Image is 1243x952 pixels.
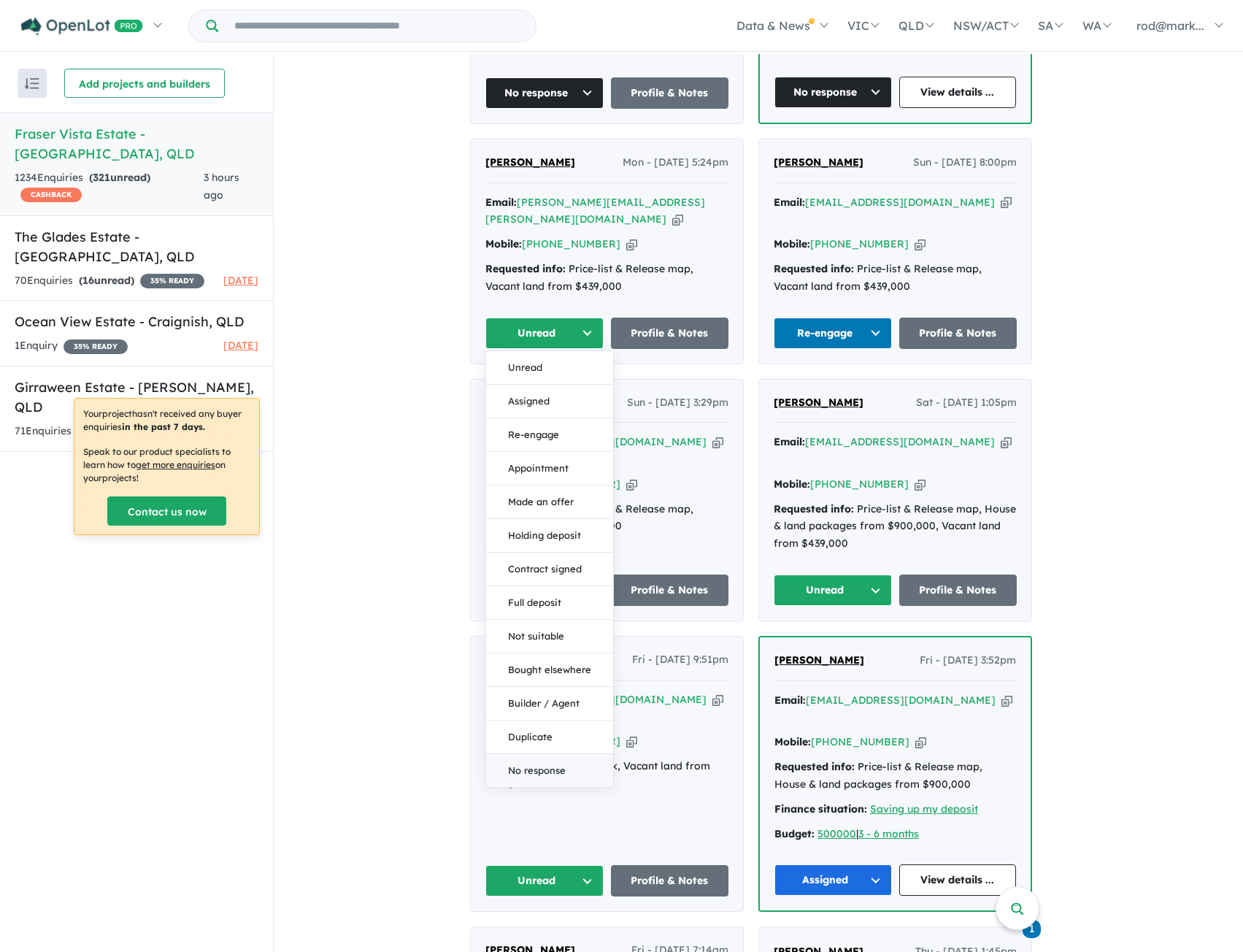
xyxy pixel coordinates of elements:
strong: Mobile: [774,735,811,748]
button: Full deposit [486,586,613,620]
button: Holding deposit [486,519,613,553]
div: Price-list & Release map, House & land packages from $900,000 [774,759,1016,794]
span: [DATE] [223,339,258,352]
span: [PERSON_NAME] [774,653,864,667]
a: [PHONE_NUMBER] [522,237,620,250]
div: 1234 Enquir ies [15,169,204,204]
a: 500000 [817,827,856,840]
p: Your project hasn't received any buyer enquiries [83,407,250,434]
strong: Finance situation: [774,802,867,815]
button: Copy [626,477,637,492]
a: [PHONE_NUMBER] [810,237,909,250]
button: Copy [1001,693,1012,708]
button: Appointment [486,452,613,485]
a: Profile & Notes [611,318,729,349]
button: Re-engage [774,318,892,349]
img: Openlot PRO Logo White [21,18,143,36]
a: Contact us now [107,496,226,526]
button: No response [485,77,604,109]
button: Copy [915,477,925,492]
b: in the past 7 days. [122,421,205,432]
strong: Budget: [774,827,815,840]
strong: Mobile: [485,237,522,250]
a: View details ... [899,77,1017,108]
strong: Email: [774,435,805,448]
button: No response [486,754,613,787]
button: Unread [774,575,892,606]
button: Copy [626,237,637,252]
button: Copy [672,212,683,227]
strong: Requested info: [774,262,854,275]
span: CASHBACK [20,188,82,202]
strong: ( unread) [79,274,134,287]
a: Profile & Notes [899,318,1017,349]
h5: The Glades Estate - [GEOGRAPHIC_DATA] , QLD [15,227,258,266]
button: Unread [485,318,604,349]
a: Profile & Notes [611,575,729,606]
a: [EMAIL_ADDRESS][DOMAIN_NAME] [805,435,995,448]
div: 71 Enquir ies [15,423,203,440]
span: [PERSON_NAME] [774,396,863,409]
h5: Fraser Vista Estate - [GEOGRAPHIC_DATA] , QLD [15,124,258,164]
button: Copy [915,237,925,252]
a: Profile & Notes [899,575,1017,606]
button: Not suitable [486,620,613,653]
strong: ( unread) [89,171,150,184]
a: Profile & Notes [611,865,729,897]
button: Add projects and builders [64,69,225,98]
strong: Requested info: [485,262,566,275]
span: Fri - [DATE] 3:52pm [920,652,1016,669]
input: Try estate name, suburb, builder or developer [221,10,533,42]
span: 35 % READY [140,274,204,288]
strong: Email: [774,694,806,707]
span: Mon - [DATE] 5:24pm [623,154,728,172]
a: [PHONE_NUMBER] [811,735,909,748]
a: [PERSON_NAME][EMAIL_ADDRESS][PERSON_NAME][DOMAIN_NAME] [485,196,705,226]
button: Made an offer [486,485,613,519]
span: Sun - [DATE] 3:29pm [627,394,728,412]
span: 35 % READY [64,339,128,354]
strong: Mobile: [774,477,810,491]
button: Re-engage [486,418,613,452]
u: get more enquiries [136,459,215,470]
div: 70 Enquir ies [15,272,204,290]
button: No response [774,77,892,108]
button: Copy [915,734,926,750]
a: Saving up my deposit [870,802,978,815]
button: Contract signed [486,553,613,586]
span: Sun - [DATE] 8:00pm [913,154,1017,172]
span: 16 [82,274,94,287]
a: 3 - 6 months [858,827,919,840]
button: Copy [712,434,723,450]
span: rod@mark... [1136,18,1204,33]
button: Assigned [774,864,892,896]
img: sort.svg [25,78,39,89]
a: [PERSON_NAME] [774,394,863,412]
a: [EMAIL_ADDRESS][DOMAIN_NAME] [805,196,995,209]
div: Unread [485,350,614,788]
a: [PERSON_NAME] [774,154,863,172]
div: Price-list & Release map, Vacant land from $439,000 [485,261,728,296]
span: [DATE] [223,274,258,287]
strong: Email: [485,196,517,209]
div: Price-list & Release map, House & land packages from $900,000, Vacant land from $439,000 [774,501,1017,553]
div: | [774,826,1016,843]
span: Sat - [DATE] 1:05pm [916,394,1017,412]
span: 321 [93,171,110,184]
a: [PHONE_NUMBER] [810,477,909,491]
a: [EMAIL_ADDRESS][DOMAIN_NAME] [806,694,996,707]
button: Unread [485,865,604,897]
button: Bought elsewhere [486,653,613,687]
a: [PERSON_NAME] [774,652,864,669]
span: [PERSON_NAME] [485,156,575,169]
strong: Requested info: [774,760,855,773]
span: Fri - [DATE] 9:51pm [632,651,728,669]
button: Assigned [486,385,613,418]
strong: Email: [774,196,805,209]
strong: Mobile: [774,237,810,250]
button: Copy [1001,195,1012,210]
span: [PERSON_NAME] [774,156,863,169]
button: Unread [486,351,613,385]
